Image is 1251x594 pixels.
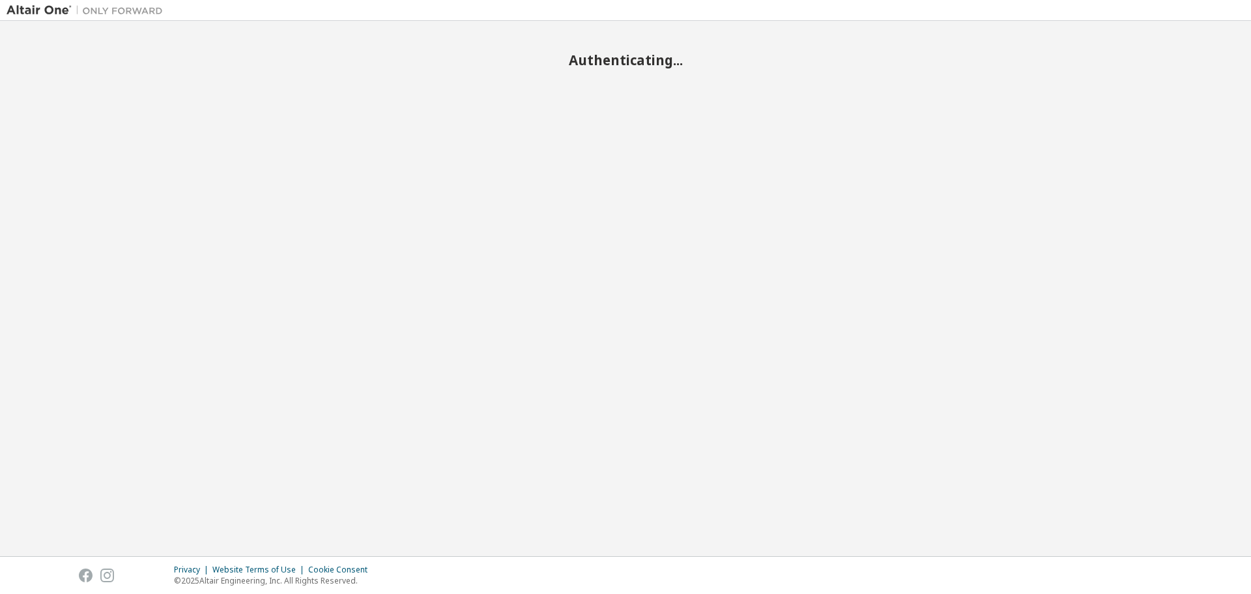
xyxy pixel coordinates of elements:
[7,4,169,17] img: Altair One
[100,569,114,582] img: instagram.svg
[174,565,212,575] div: Privacy
[308,565,375,575] div: Cookie Consent
[212,565,308,575] div: Website Terms of Use
[79,569,93,582] img: facebook.svg
[174,575,375,586] p: © 2025 Altair Engineering, Inc. All Rights Reserved.
[7,52,1244,68] h2: Authenticating...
